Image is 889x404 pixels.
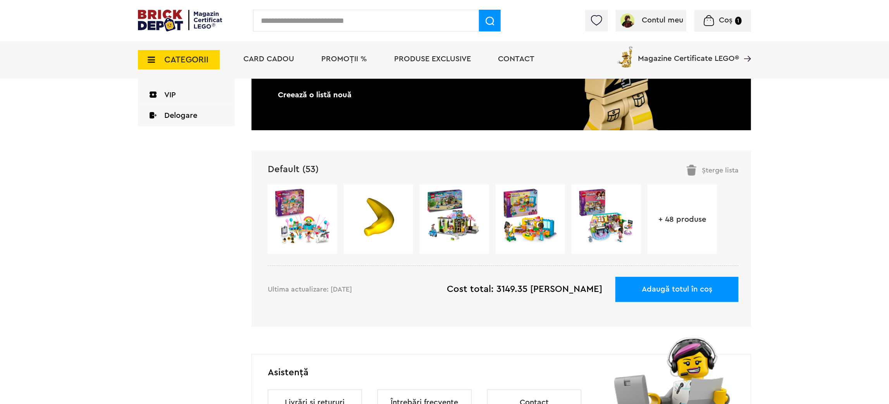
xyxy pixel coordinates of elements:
[278,91,508,99] span: Creează o listă nouă
[638,45,739,62] span: Magazine Certificate LEGO®
[735,17,742,25] small: 1
[719,16,733,24] span: Coș
[648,216,717,223] a: + 48 produse
[268,165,319,174] a: Default (53)
[268,367,751,378] h2: Asistență
[619,16,684,24] a: Contul meu
[243,55,294,63] a: Card Cadou
[164,55,208,64] span: CATEGORII
[138,105,235,126] a: Delogare
[615,277,739,302] button: Adaugă totul în coș
[498,55,534,63] a: Contact
[268,277,352,302] div: Ultima actualizare: [DATE]
[739,45,751,52] a: Magazine Certificate LEGO®
[687,165,739,176] div: Șterge lista
[321,55,367,63] a: PROMOȚII %
[447,277,602,302] div: Cost total: 3149.35 [PERSON_NAME]
[394,55,471,63] a: Produse exclusive
[138,85,235,105] a: VIP
[642,16,684,24] span: Contul meu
